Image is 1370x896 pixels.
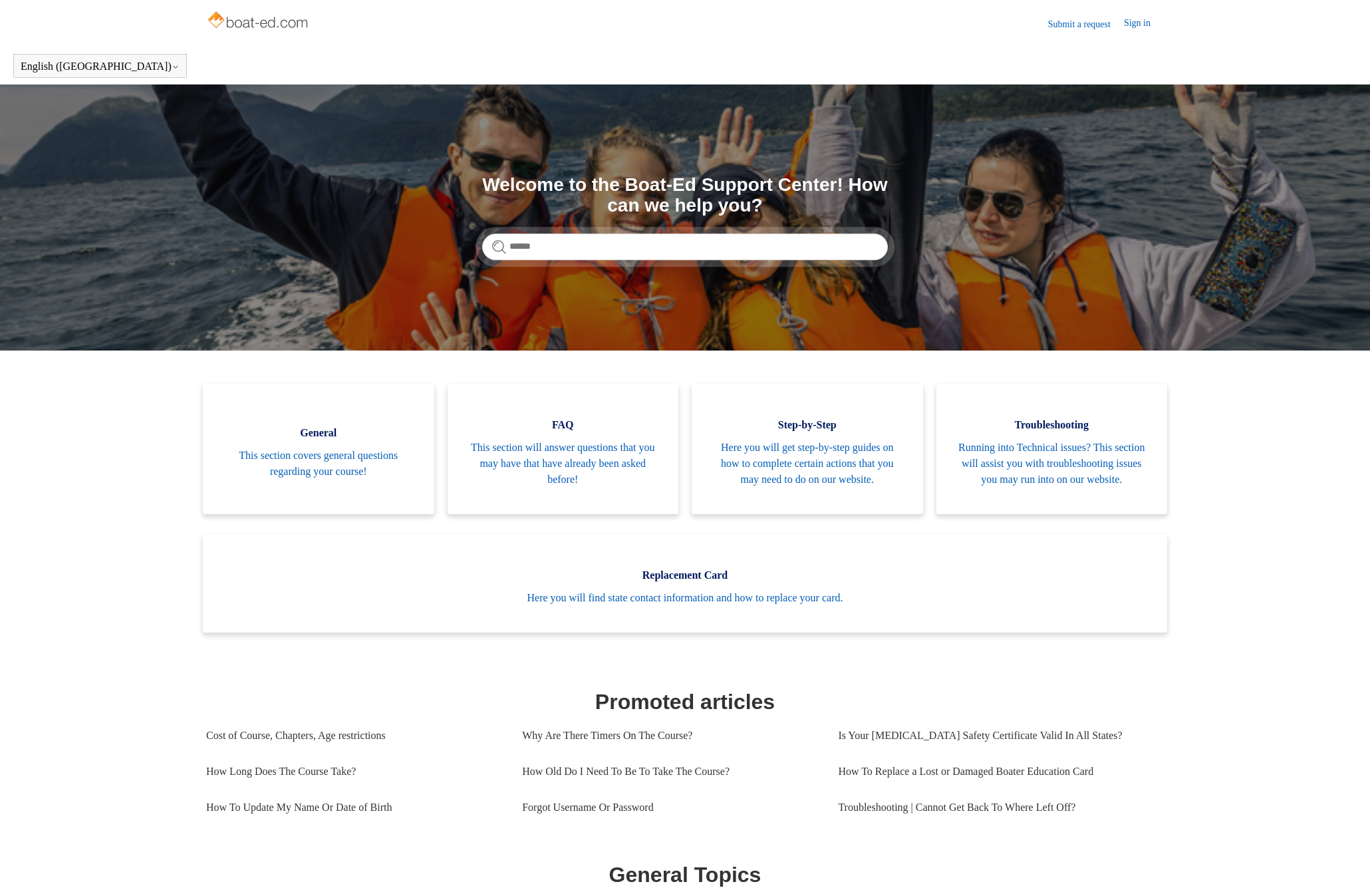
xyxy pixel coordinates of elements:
[1284,851,1361,886] div: Chat Support
[206,859,1164,891] h1: General Topics
[838,718,1154,754] a: Is Your [MEDICAL_DATA] Safety Certificate Valid In All States?
[203,534,1167,633] a: Replacement Card Here you will find state contact information and how to replace your card.
[223,448,414,480] span: This section covers general questions regarding your course!
[203,384,434,514] a: General This section covers general questions regarding your course!
[21,61,180,73] button: English ([GEOGRAPHIC_DATA])
[206,754,502,790] a: How Long Does The Course Take?
[712,417,903,433] span: Step-by-Step
[223,567,1147,583] span: Replacement Card
[956,417,1148,433] span: Troubleshooting
[482,175,888,216] h1: Welcome to the Boat-Ed Support Center! How can we help you?
[838,754,1154,790] a: How To Replace a Lost or Damaged Boater Education Card
[468,440,659,488] span: This section will answer questions that you may have that have already been asked before!
[692,384,923,514] a: Step-by-Step Here you will get step-by-step guides on how to complete certain actions that you ma...
[206,790,502,825] a: How To Update My Name Or Date of Birth
[482,233,888,260] input: Search
[468,417,659,433] span: FAQ
[206,686,1164,718] h1: Promoted articles
[448,384,679,514] a: FAQ This section will answer questions that you may have that have already been asked before!
[522,790,818,825] a: Forgot Username Or Password
[223,590,1147,606] span: Here you will find state contact information and how to replace your card.
[1048,17,1124,31] a: Submit a request
[223,425,414,441] span: General
[522,754,818,790] a: How Old Do I Need To Be To Take The Course?
[206,718,502,754] a: Cost of Course, Chapters, Age restrictions
[522,718,818,754] a: Why Are There Timers On The Course?
[936,384,1168,514] a: Troubleshooting Running into Technical issues? This section will assist you with troubleshooting ...
[712,440,903,488] span: Here you will get step-by-step guides on how to complete certain actions that you may need to do ...
[838,790,1154,825] a: Troubleshooting | Cannot Get Back To Where Left Off?
[1124,16,1164,32] a: Sign in
[206,8,312,35] img: Boat-Ed Help Center home page
[956,440,1148,488] span: Running into Technical issues? This section will assist you with troubleshooting issues you may r...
